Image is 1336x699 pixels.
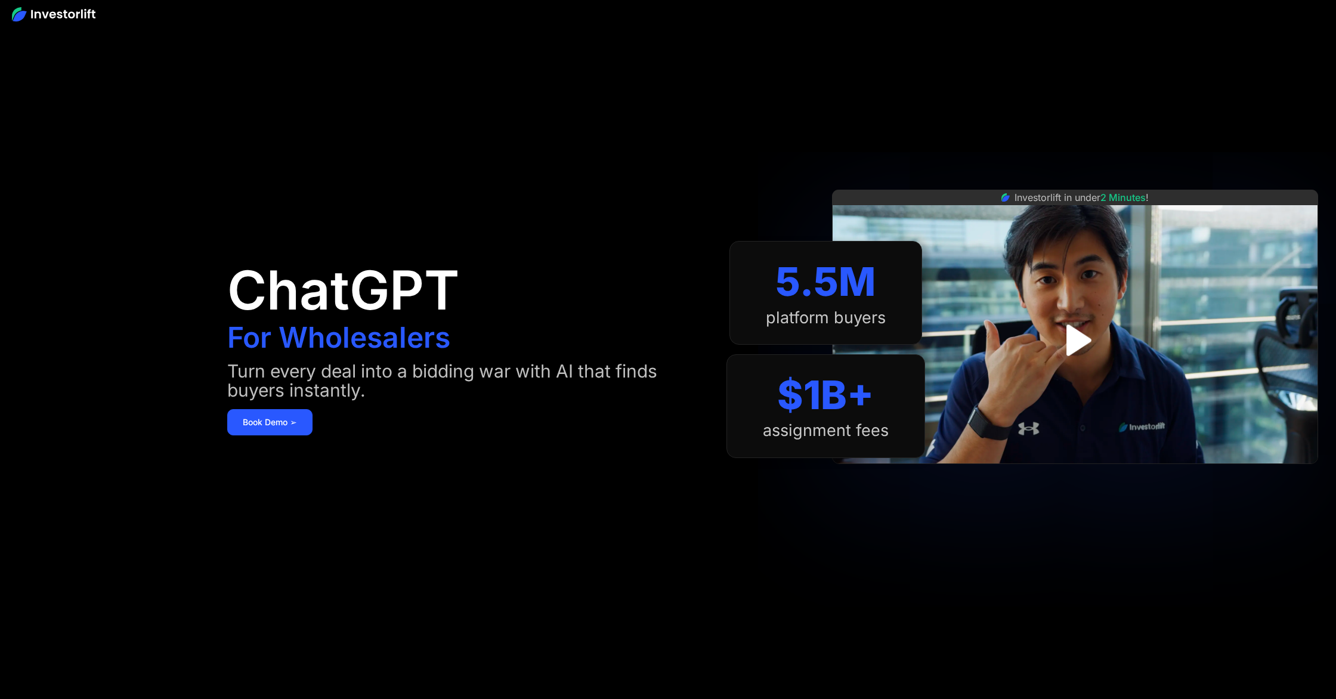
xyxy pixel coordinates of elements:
[1015,190,1149,205] div: Investorlift in under !
[777,372,874,419] div: $1B+
[227,323,450,352] h1: For Wholesalers
[227,409,313,435] a: Book Demo ➢
[227,264,459,317] h1: ChatGPT
[227,361,703,400] div: Turn every deal into a bidding war with AI that finds buyers instantly.
[775,258,876,305] div: 5.5M
[985,470,1164,484] iframe: Customer reviews powered by Trustpilot
[763,421,889,440] div: assignment fees
[766,308,886,327] div: platform buyers
[1100,191,1146,203] span: 2 Minutes
[1049,314,1102,367] a: open lightbox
